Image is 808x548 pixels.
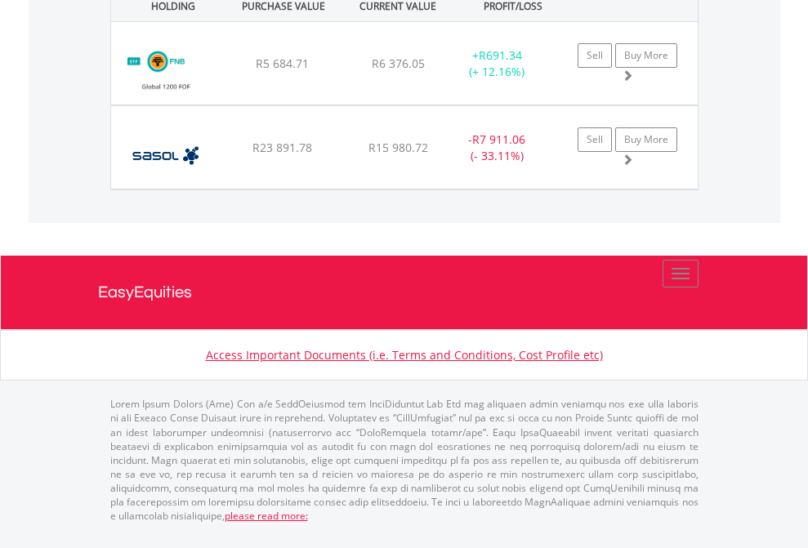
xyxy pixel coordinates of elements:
span: R15 980.72 [368,140,428,155]
span: R6 376.05 [372,56,425,71]
span: R7 911.06 [472,131,525,147]
span: R691.34 [479,47,522,63]
p: Lorem Ipsum Dolors (Ame) Con a/e SeddOeiusmod tem InciDiduntut Lab Etd mag aliquaen admin veniamq... [110,397,699,523]
a: Buy More [615,43,677,68]
span: R23 891.78 [252,140,312,155]
a: Sell [578,43,612,68]
div: - (- 33.11%) [446,131,548,164]
a: Access Important Documents (i.e. Terms and Conditions, Cost Profile etc) [206,347,603,363]
span: R5 684.71 [256,56,309,71]
a: please read more: [225,509,308,523]
a: EasyEquities [98,256,711,329]
a: Buy More [615,127,677,152]
img: EQU.ZA.FNBEQF.png [119,42,213,100]
div: + (+ 12.16%) [446,47,548,80]
a: Sell [578,127,612,152]
img: EQU.ZA.SOL.png [119,127,212,185]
